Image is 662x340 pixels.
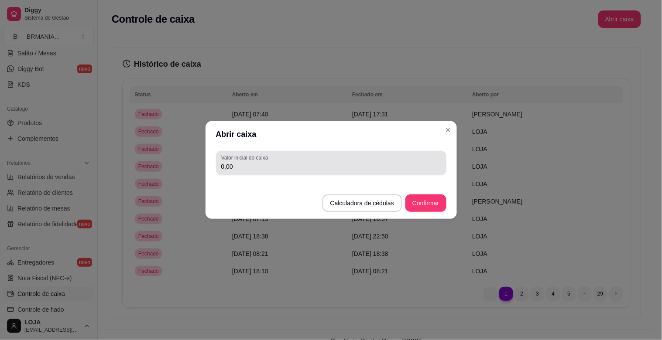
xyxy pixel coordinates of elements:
[221,154,271,161] label: Valor inicial do caixa
[206,121,457,147] header: Abrir caixa
[441,123,455,137] button: Close
[221,162,441,171] input: Valor inicial do caixa
[405,194,446,212] button: Confirmar
[322,194,402,212] button: Calculadora de cédulas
